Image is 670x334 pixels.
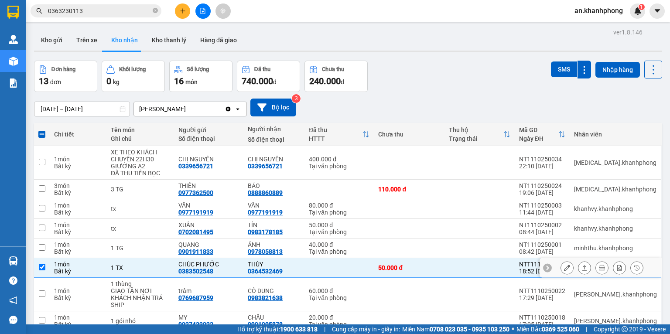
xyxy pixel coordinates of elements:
[195,3,211,19] button: file-add
[178,228,213,235] div: 0702081495
[111,264,170,271] div: 1 TX
[104,30,145,51] button: Kho nhận
[595,62,640,78] button: Nhập hàng
[9,256,18,266] img: warehouse-icon
[237,324,318,334] span: Hỗ trợ kỹ thuật:
[111,170,170,177] div: ĐÃ THU TIỀN BỌC
[54,163,102,170] div: Bất kỳ
[324,324,325,334] span: |
[519,126,558,133] div: Mã GD
[519,314,565,321] div: NTT1110250018
[309,126,362,133] div: Đã thu
[102,61,165,92] button: Khối lượng0kg
[9,57,18,66] img: warehouse-icon
[220,8,226,14] span: aim
[54,314,102,321] div: 1 món
[73,41,120,52] li: (c) 2017
[248,156,300,163] div: CHỊ NGUYÊN
[242,76,273,86] span: 740.000
[178,182,239,189] div: THIÊN
[215,3,231,19] button: aim
[178,241,239,248] div: QUANG
[11,56,49,97] b: [PERSON_NAME]
[309,135,362,142] div: HTTT
[54,287,102,294] div: 1 món
[248,182,300,189] div: BẢO
[225,106,232,112] svg: Clear value
[54,268,102,275] div: Bất kỳ
[111,317,170,324] div: 1 gói nhỏ
[653,7,661,15] span: caret-down
[113,78,120,85] span: kg
[54,189,102,196] div: Bất kỳ
[248,222,300,228] div: TÍN
[578,261,591,274] div: Giao hàng
[178,202,239,209] div: VÂN
[309,241,369,248] div: 40.000 đ
[169,61,232,92] button: Số lượng16món
[444,123,515,146] th: Toggle SortBy
[111,149,170,170] div: XE THEO KHÁCH CHUYẾN 22H30 GIƯỜNG A2
[322,66,344,72] div: Chưa thu
[178,156,239,163] div: CHỊ NGUYÊN
[248,163,283,170] div: 0339656721
[178,268,213,275] div: 0383502548
[248,209,283,216] div: 0977191919
[586,324,587,334] span: |
[7,6,19,19] img: logo-vxr
[119,66,146,72] div: Khối lượng
[153,7,158,15] span: close-circle
[248,294,283,301] div: 0983821638
[111,186,170,193] div: 3 TG
[639,4,645,10] sup: 1
[51,66,75,72] div: Đơn hàng
[175,3,190,19] button: plus
[178,189,213,196] div: 0977362500
[111,126,170,133] div: Tên món
[248,314,300,321] div: CHÂU
[9,316,17,324] span: message
[178,294,213,301] div: 0769687959
[187,105,188,113] input: Selected Phạm Ngũ Lão.
[574,291,657,298] div: kim.khanhphong
[54,209,102,216] div: Bất kỳ
[111,245,170,252] div: 1 TG
[519,202,565,209] div: NT1110250003
[649,3,665,19] button: caret-down
[36,8,42,14] span: search
[178,126,239,133] div: Người gửi
[542,326,579,333] strong: 0369 525 060
[54,156,102,163] div: 1 món
[304,123,374,146] th: Toggle SortBy
[292,94,301,103] sup: 3
[250,99,296,116] button: Bộ lọc
[178,314,239,321] div: MY
[9,78,18,88] img: solution-icon
[613,27,643,37] div: ver 1.8.146
[309,209,369,216] div: Tại văn phòng
[519,182,565,189] div: NT1110250024
[248,136,300,143] div: Số điện thoại
[54,248,102,255] div: Bất kỳ
[248,126,300,133] div: Người nhận
[519,156,565,163] div: NT1110250034
[248,268,283,275] div: 0364532469
[54,228,102,235] div: Bất kỳ
[519,189,565,196] div: 19:06 [DATE]
[178,248,213,255] div: 0901911833
[34,61,97,92] button: Đơn hàng13đơn
[519,294,565,301] div: 17:29 [DATE]
[178,209,213,216] div: 0977191919
[341,78,344,85] span: đ
[248,241,300,248] div: ÁNH
[73,33,120,40] b: [DOMAIN_NAME]
[248,321,283,328] div: 0901005878
[519,163,565,170] div: 22:10 [DATE]
[402,324,509,334] span: Miền Nam
[200,8,206,14] span: file-add
[54,131,102,138] div: Chi tiết
[9,296,17,304] span: notification
[111,280,170,287] div: 1 thùng
[519,222,565,228] div: NT1110250002
[309,287,369,294] div: 60.000 đ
